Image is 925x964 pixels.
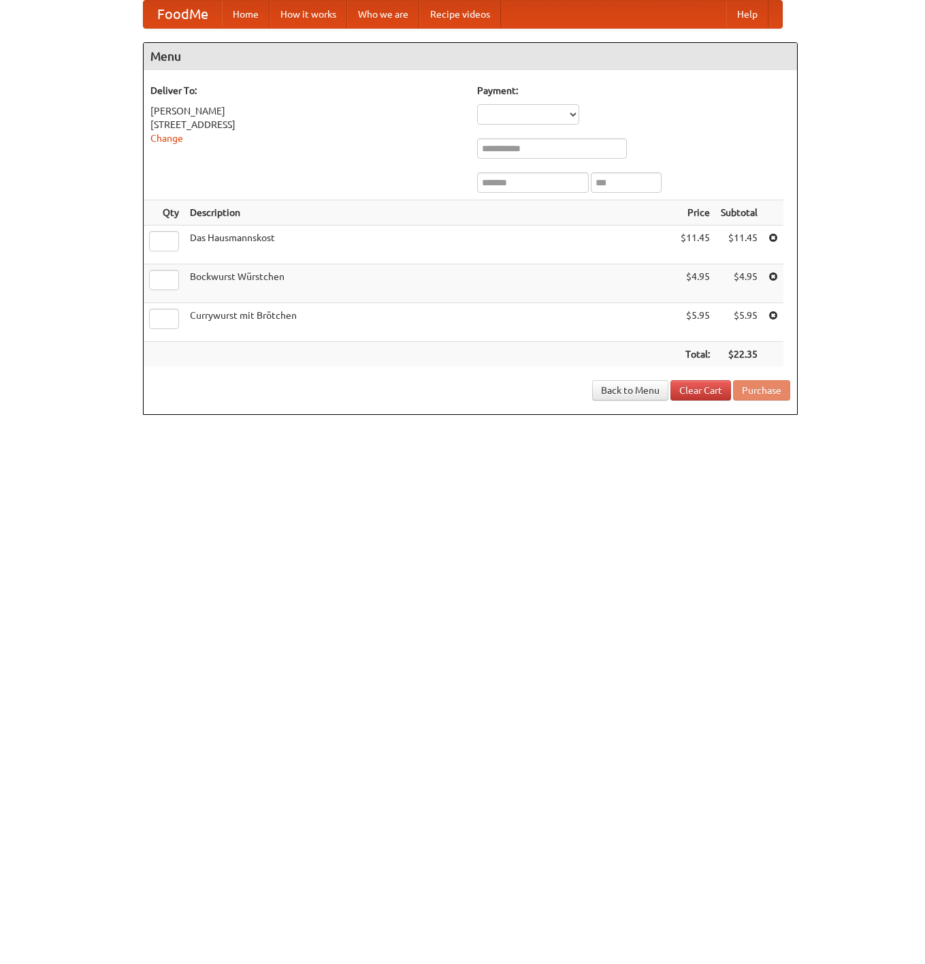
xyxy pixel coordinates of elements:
[670,380,731,401] a: Clear Cart
[419,1,501,28] a: Recipe videos
[675,200,715,226] th: Price
[144,200,184,226] th: Qty
[222,1,270,28] a: Home
[184,200,675,226] th: Description
[347,1,419,28] a: Who we are
[150,104,464,118] div: [PERSON_NAME]
[477,84,790,97] h5: Payment:
[144,43,797,70] h4: Menu
[184,226,675,264] td: Das Hausmannskost
[184,264,675,303] td: Bockwurst Würstchen
[675,303,715,342] td: $5.95
[675,342,715,367] th: Total:
[726,1,768,28] a: Help
[150,133,183,144] a: Change
[592,380,668,401] a: Back to Menu
[715,303,763,342] td: $5.95
[150,118,464,131] div: [STREET_ADDRESS]
[675,264,715,303] td: $4.95
[270,1,347,28] a: How it works
[715,264,763,303] td: $4.95
[715,342,763,367] th: $22.35
[715,226,763,264] td: $11.45
[184,303,675,342] td: Currywurst mit Brötchen
[675,226,715,264] td: $11.45
[715,200,763,226] th: Subtotal
[144,1,222,28] a: FoodMe
[733,380,790,401] button: Purchase
[150,84,464,97] h5: Deliver To:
